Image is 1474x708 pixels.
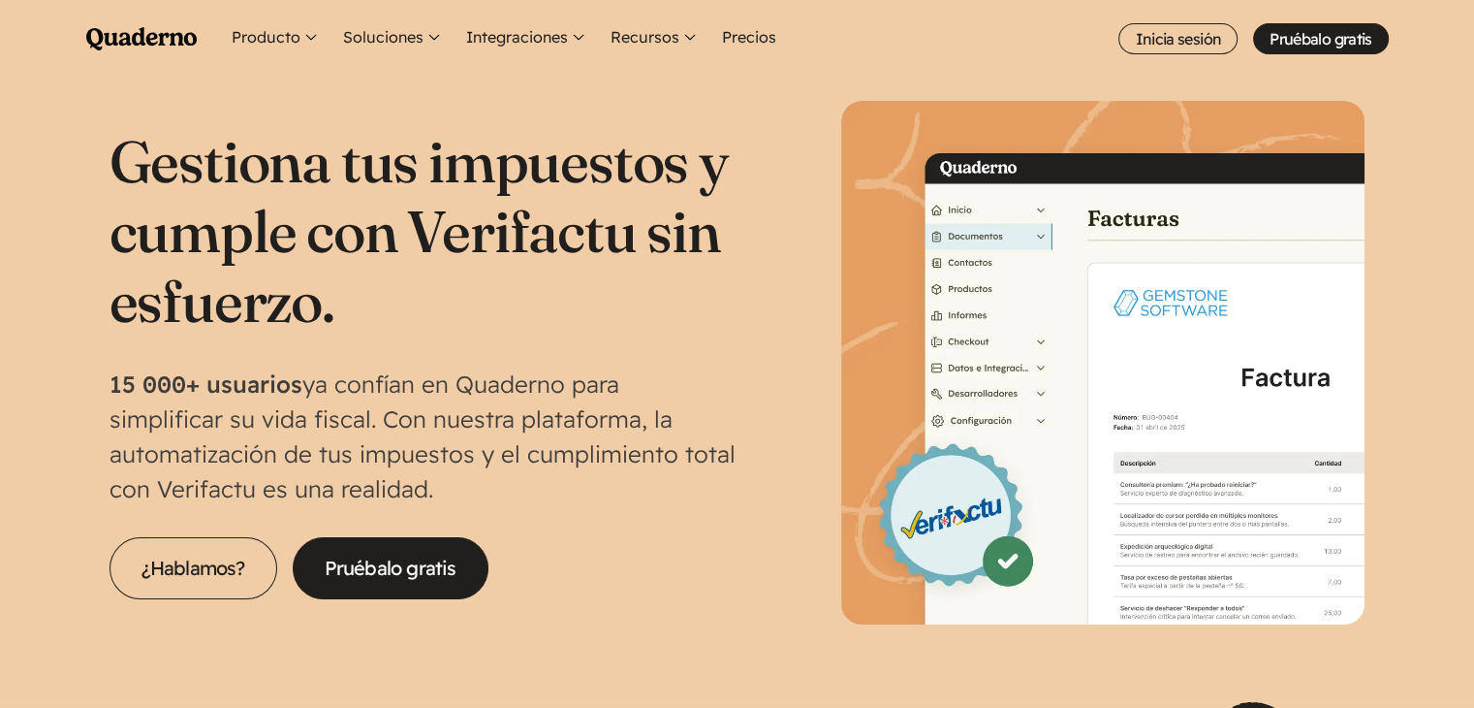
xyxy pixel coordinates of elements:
h1: Gestiona tus impuestos y cumple con Verifactu sin esfuerzo. [110,126,737,336]
a: ¿Hablamos? [110,537,277,599]
strong: 15 000+ usuarios [110,370,302,399]
img: Interfaz de Quaderno mostrando la página Factura con el distintivo Verifactu [841,101,1364,625]
a: Pruébalo gratis [293,537,488,599]
p: ya confían en Quaderno para simplificar su vida fiscal. Con nuestra plataforma, la automatización... [110,367,737,506]
a: Pruébalo gratis [1253,23,1388,54]
a: Inicia sesión [1118,23,1238,54]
